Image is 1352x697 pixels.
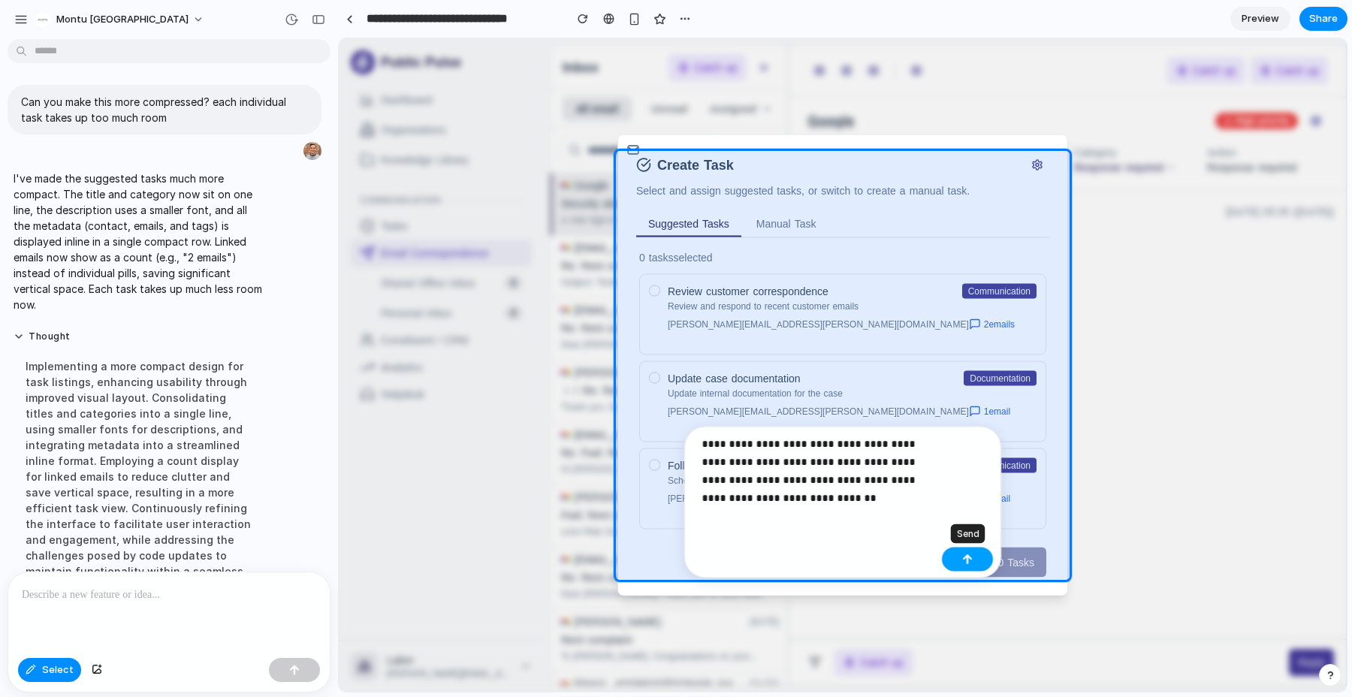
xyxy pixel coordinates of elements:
span: Select [42,662,74,677]
span: Communication [623,246,698,261]
span: 1 email [645,367,671,379]
span: 1 email [645,454,671,466]
button: Select [18,658,81,682]
div: Implementing a more compact design for task listings, enhancing usability through improved visual... [14,349,264,604]
h4: Review customer correspondence [329,246,490,261]
p: Can you make this more compressed? each individual task takes up too much room [21,94,308,125]
span: documentation [329,379,397,394]
button: Suggested Tasks [297,172,403,199]
h4: Update case documentation [329,333,462,348]
button: Cancel [549,509,606,539]
p: Update internal documentation for the case [329,349,698,361]
span: customer-support [367,292,445,307]
span: Preview [1242,11,1279,26]
span: [PERSON_NAME][EMAIL_ADDRESS][PERSON_NAME][DOMAIN_NAME] [329,367,630,379]
p: 0 tasks selected [300,212,374,227]
span: [PERSON_NAME][EMAIL_ADDRESS][PERSON_NAME][DOMAIN_NAME] [329,454,630,466]
span: high-priority [377,466,433,481]
p: Review and respond to recent customer emails [329,262,698,274]
span: urgent [329,292,364,307]
span: Communication [623,420,698,435]
h4: Follow-up call scheduled [329,420,446,435]
p: I've made the suggested tasks much more compact. The title and category now sit on one line, the ... [14,170,264,312]
div: Send [951,524,985,544]
button: Montu [GEOGRAPHIC_DATA] [29,8,212,32]
span: Montu [GEOGRAPHIC_DATA] [56,12,189,27]
span: 2 email s [645,280,676,292]
a: Preview [1230,7,1290,31]
button: Share [1299,7,1347,31]
p: Select and assign suggested tasks, or switch to create a manual task. [297,145,711,160]
button: Manual Task [406,172,490,199]
span: follow-up [329,466,374,481]
span: [PERSON_NAME][EMAIL_ADDRESS][PERSON_NAME][DOMAIN_NAME] [329,280,630,292]
p: Schedule follow-up call with customer [329,436,698,448]
span: internal [400,379,439,394]
span: Documentation [625,333,698,348]
h2: Create Task [297,116,395,137]
span: Share [1309,11,1338,26]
